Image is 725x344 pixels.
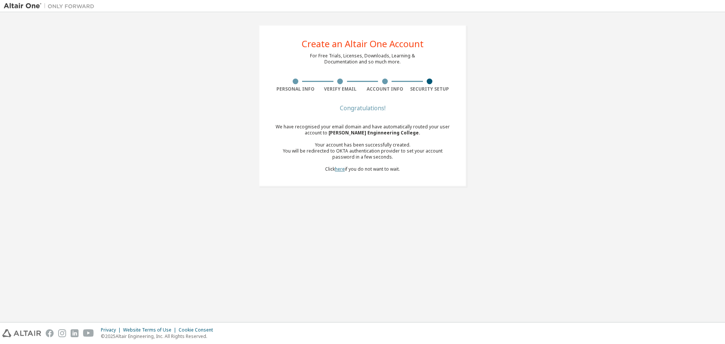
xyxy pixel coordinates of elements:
[362,86,407,92] div: Account Info
[2,329,41,337] img: altair_logo.svg
[71,329,79,337] img: linkedin.svg
[273,106,452,110] div: Congratulations!
[273,86,318,92] div: Personal Info
[83,329,94,337] img: youtube.svg
[302,39,424,48] div: Create an Altair One Account
[101,327,123,333] div: Privacy
[101,333,217,339] p: © 2025 Altair Engineering, Inc. All Rights Reserved.
[310,53,415,65] div: For Free Trials, Licenses, Downloads, Learning & Documentation and so much more.
[58,329,66,337] img: instagram.svg
[273,148,452,160] div: You will be redirected to OKTA authentication provider to set your account password in a few seco...
[318,86,363,92] div: Verify Email
[4,2,98,10] img: Altair One
[407,86,452,92] div: Security Setup
[329,130,420,136] span: [PERSON_NAME] Enginneering College .
[273,124,452,172] div: We have recognised your email domain and have automatically routed your user account to Click if ...
[123,327,179,333] div: Website Terms of Use
[179,327,217,333] div: Cookie Consent
[273,142,452,148] div: Your account has been successfully created.
[335,166,345,172] a: here
[46,329,54,337] img: facebook.svg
